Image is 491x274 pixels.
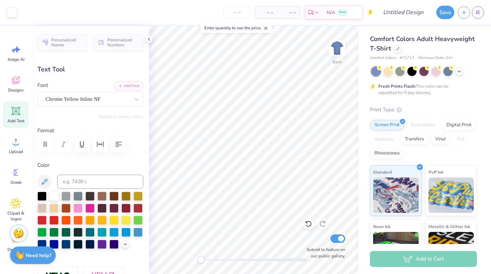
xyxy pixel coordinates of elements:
span: – – [259,9,273,16]
span: Personalized Names [51,37,83,47]
div: Screen Print [370,120,404,130]
div: Digital Print [442,120,476,130]
span: # C1717 [400,55,414,61]
div: This color can be expedited for 5 day delivery. [378,83,465,96]
span: N/A [327,9,335,16]
div: Rhinestones [370,148,404,159]
span: JE [475,8,480,17]
img: Metallic & Glitter Ink [429,232,474,267]
div: Transfers [400,134,429,145]
input: – – [223,6,251,19]
span: Designs [8,87,24,93]
span: Standard [373,168,392,176]
span: Decorate [7,247,24,252]
img: Standard [373,177,419,213]
button: Add Font [114,81,143,91]
button: Personalized Numbers [94,34,143,51]
span: Clipart & logos [4,210,28,222]
span: Image AI [8,57,24,62]
strong: Fresh Prints Flash: [378,83,416,89]
span: Add Text [7,118,24,124]
div: Embroidery [406,120,440,130]
span: Personalized Numbers [107,37,139,47]
a: JE [472,6,484,19]
label: Font [37,81,48,89]
span: Comfort Colors Adult Heavyweight T-Shirt [370,35,475,53]
img: Puff Ink [429,177,474,213]
div: Enter quantity to see the price. [200,23,272,33]
span: – – [282,9,296,16]
div: Applique [370,134,398,145]
div: Foil [453,134,469,145]
input: Untitled Design [377,5,429,19]
span: Minimum Order: 24 + [418,55,453,61]
div: Print Type [370,106,477,114]
input: e.g. 7428 c [57,175,143,189]
button: Switch to Greek Letters [99,114,143,119]
span: Neon Ink [373,223,390,230]
span: Greek [11,180,22,185]
div: Accessibility label [197,256,204,263]
span: Upload [9,149,23,155]
div: Text Tool [37,65,143,74]
img: Back [330,41,344,55]
span: Comfort Colors [370,55,396,61]
label: Submit to feature on our public gallery. [303,246,345,259]
div: Vinyl [431,134,450,145]
label: Format [37,127,143,135]
span: Free [339,10,346,15]
button: Personalized Names [37,34,87,51]
span: Puff Ink [429,168,443,176]
img: Neon Ink [373,232,419,267]
span: Metallic & Glitter Ink [429,223,470,230]
button: Save [436,6,454,19]
div: Back [333,59,342,65]
label: Color [37,161,143,169]
strong: Need help? [26,252,51,259]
